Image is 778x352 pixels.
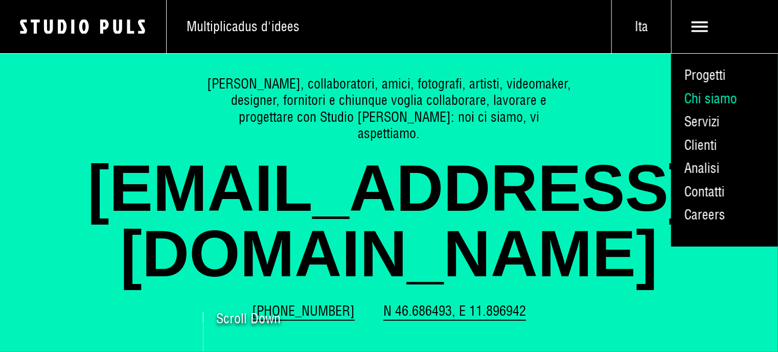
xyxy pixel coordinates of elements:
[62,156,716,287] a: [EMAIL_ADDRESS][DOMAIN_NAME]
[671,204,778,227] a: Careers
[671,134,778,157] a: Clienti
[187,18,300,35] span: Multiplicadus d'idees
[612,18,671,35] span: Ita
[671,64,778,87] a: Progetti
[207,76,572,142] p: [PERSON_NAME], collaboratori, amici, fotografi, artisti, videomaker, designer, fornitori e chiunq...
[671,87,778,111] a: Chi siamo
[216,312,281,325] span: Scroll Down
[671,180,778,204] a: Contatti
[383,303,526,320] a: N 46.686493, E 11.896942
[671,111,778,134] a: Servizi
[671,157,778,181] a: Analisi
[252,303,355,320] a: [PHONE_NUMBER]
